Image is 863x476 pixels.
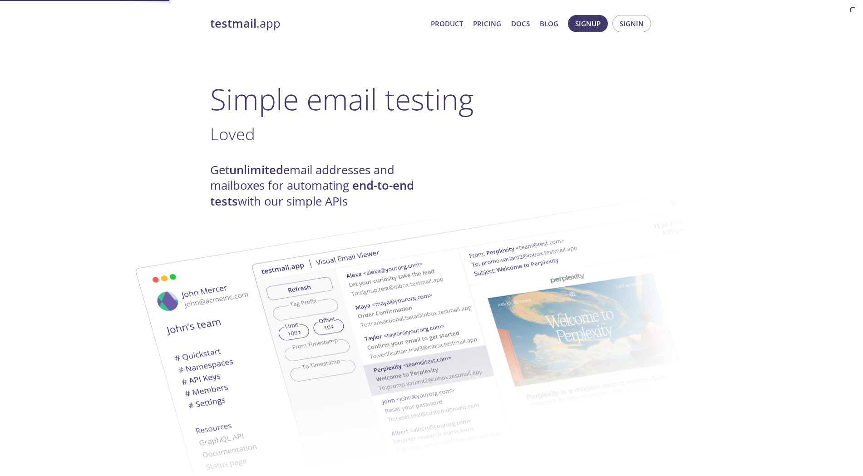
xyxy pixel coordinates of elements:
[210,16,424,31] a: testmail.app
[431,18,463,29] a: Product
[620,18,644,29] span: Signin
[612,15,651,32] button: Signin
[511,18,530,29] a: Docs
[210,123,255,145] span: Loved
[210,82,653,117] h1: Simple email testing
[473,18,501,29] a: Pricing
[210,15,256,31] strong: testmail
[210,177,414,209] strong: end-to-end tests
[229,162,283,178] strong: unlimited
[210,162,432,209] h4: Get email addresses and mailboxes for automating with our simple APIs
[540,18,558,29] a: Blog
[568,15,608,32] button: Signup
[575,18,601,29] span: Signup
